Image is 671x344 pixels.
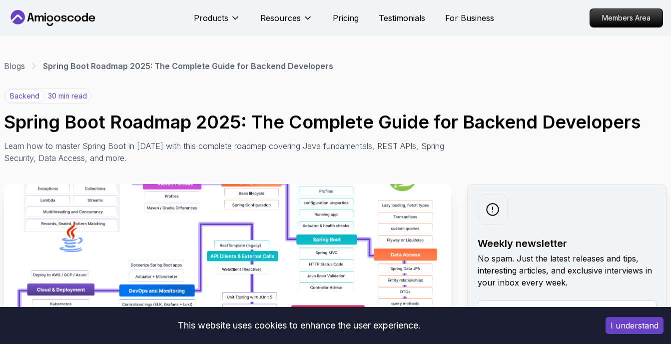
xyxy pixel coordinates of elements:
p: Learn how to master Spring Boot in [DATE] with this complete roadmap covering Java fundamentals, ... [4,140,452,164]
a: For Business [445,12,494,24]
p: Members Area [590,9,663,27]
input: Enter your email [478,300,657,321]
p: Spring Boot Roadmap 2025: The Complete Guide for Backend Developers [43,60,333,72]
p: backend [5,89,44,102]
h1: Spring Boot Roadmap 2025: The Complete Guide for Backend Developers [4,112,667,132]
h2: Weekly newsletter [478,236,657,250]
p: No spam. Just the latest releases and tips, interesting articles, and exclusive interviews in you... [478,252,657,288]
div: This website uses cookies to enhance the user experience. [7,314,591,336]
a: Members Area [590,8,663,27]
a: Testimonials [379,12,425,24]
p: Products [194,12,228,24]
p: Resources [260,12,301,24]
button: Resources [260,12,313,32]
a: Pricing [333,12,359,24]
button: Accept cookies [606,317,664,334]
a: Blogs [4,60,25,72]
button: Products [194,12,240,32]
p: 30 min read [48,91,87,101]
